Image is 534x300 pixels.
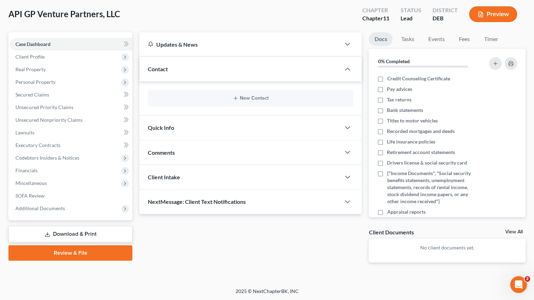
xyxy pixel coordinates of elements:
button: New Contact [153,95,348,101]
a: Lawsuits [10,126,132,139]
span: Appraisal reports [387,208,425,215]
span: Quick Info [148,124,174,131]
span: SOFA Review [15,193,45,199]
span: Financials [15,167,38,173]
a: Executory Contracts [10,139,132,152]
span: Drivers license & social security card [387,159,467,166]
a: Review & File [8,245,132,261]
a: Download & Print [8,226,132,242]
span: Lawsuits [15,129,34,135]
a: Docs [369,32,393,46]
span: Recorded mortgages and deeds [387,128,455,135]
span: Client Intake [148,174,180,180]
div: Updates & News [148,41,332,48]
a: Timer [478,32,503,46]
span: 11 [383,15,389,21]
div: DEB [433,14,458,22]
span: Additional Documents [15,205,65,211]
span: Pay advices [387,86,412,93]
span: 2 [525,276,530,282]
span: API GP Venture Partners, LLC [8,9,120,19]
span: Titles to motor vehicles [387,117,438,124]
a: Unsecured Priority Claims [10,101,132,114]
a: Unsecured Nonpriority Claims [10,114,132,126]
a: Secured Claims [10,88,132,101]
div: Lead [401,14,421,22]
a: Tasks [395,32,420,46]
iframe: Intercom live chat [510,276,527,293]
span: Unsecured Priority Claims [15,104,73,110]
div: District [433,6,458,14]
div: Status [401,6,421,14]
span: Personal Property [15,79,55,85]
span: Real Property [15,66,46,72]
span: Credit Counseling Certificate [387,75,450,82]
span: ["Income Documents", "Social security benefits statements, unemployment statements, records of re... [387,170,480,205]
span: Contact [148,66,168,72]
a: Fees [453,32,475,46]
p: No client documents yet. [374,244,520,251]
div: Chapter [362,6,389,14]
a: Events [422,32,450,46]
span: Comments [148,149,175,156]
span: Client Profile [15,54,45,60]
a: View All [505,229,523,234]
span: Unsecured Nonpriority Claims [15,117,83,123]
span: Bank statements [387,107,423,114]
span: Miscellaneous [15,180,47,186]
a: Case Dashboard [10,38,132,51]
span: Case Dashboard [15,41,51,47]
span: NextMessage: Client Text Notifications [148,198,246,205]
span: Codebtors Insiders & Notices [15,155,79,161]
span: Retirement account statements [387,149,455,156]
a: SOFA Review [10,189,132,202]
button: Preview [469,6,517,22]
strong: 0% Completed [378,58,409,64]
span: Life insurance policies [387,138,435,145]
span: Tax returns [387,96,411,103]
span: Executory Contracts [15,142,60,148]
div: Client Documents [369,228,414,236]
span: Secured Claims [15,92,49,98]
div: Chapter [362,14,389,22]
